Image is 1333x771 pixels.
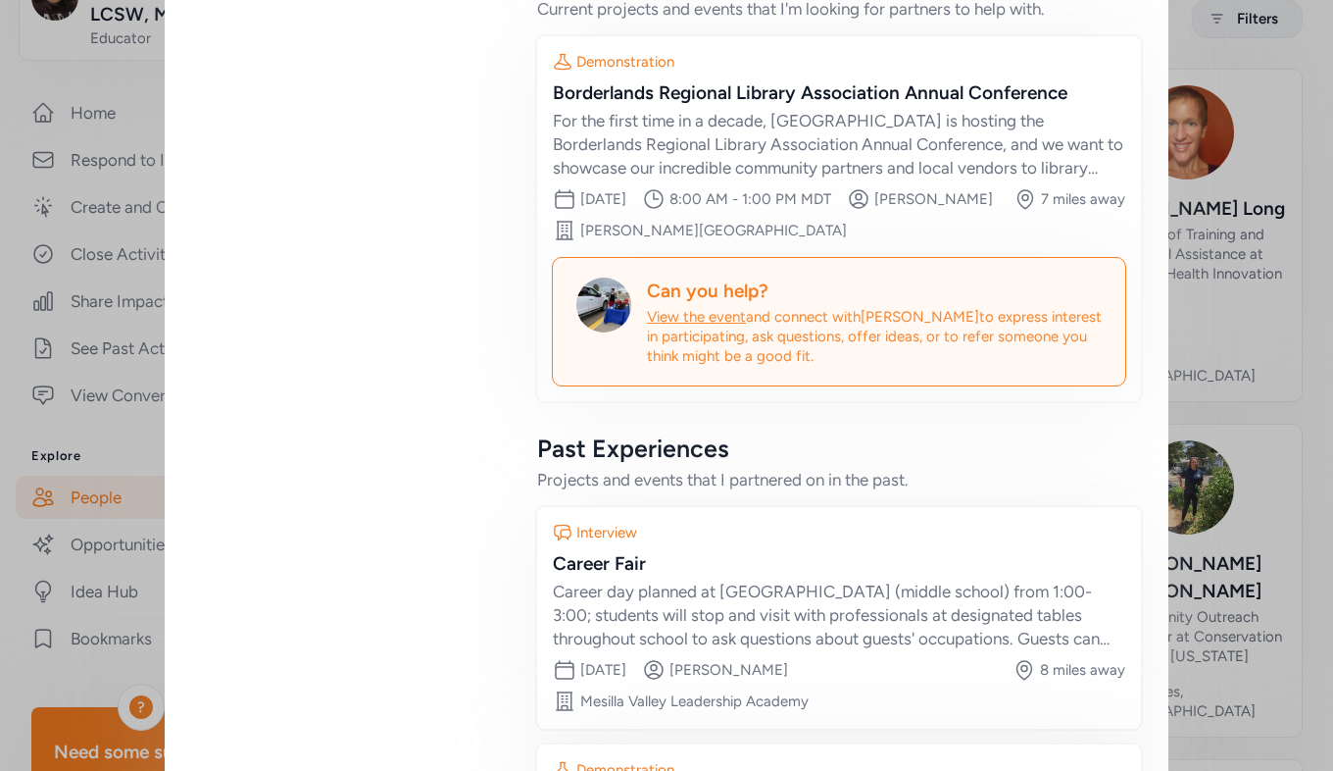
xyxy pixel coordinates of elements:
div: Projects and events that I partnered on in the past. [537,468,1141,491]
div: Borderlands Regional Library Association Annual Conference [553,79,1125,107]
div: [PERSON_NAME] [669,660,788,680]
div: [PERSON_NAME][GEOGRAPHIC_DATA] [580,221,847,240]
div: [PERSON_NAME] [874,189,993,209]
div: Career day planned at [GEOGRAPHIC_DATA] (middle school) from 1:00-3:00; students will stop and vi... [553,580,1125,650]
div: For the first time in a decade, [GEOGRAPHIC_DATA] is hosting the Borderlands Regional Library Ass... [553,109,1125,180]
div: 7 miles away [1041,189,1125,209]
div: Interview [576,523,637,542]
div: Past Experiences [537,433,1141,464]
img: Avatar [576,278,631,333]
div: [DATE] [580,189,626,209]
div: [DATE] [580,660,626,680]
span: View the event [647,308,746,326]
div: 8 miles away [1040,660,1125,680]
div: and connect with [PERSON_NAME] to express interest in participating, ask questions, offer ideas, ... [647,307,1102,366]
div: Demonstration [576,52,674,72]
div: Mesilla Valley Leadership Academy [580,692,809,711]
div: Can you help? [647,278,1102,305]
div: Career Fair [553,550,1125,578]
div: 8:00 AM - 1:00 PM MDT [669,189,831,209]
